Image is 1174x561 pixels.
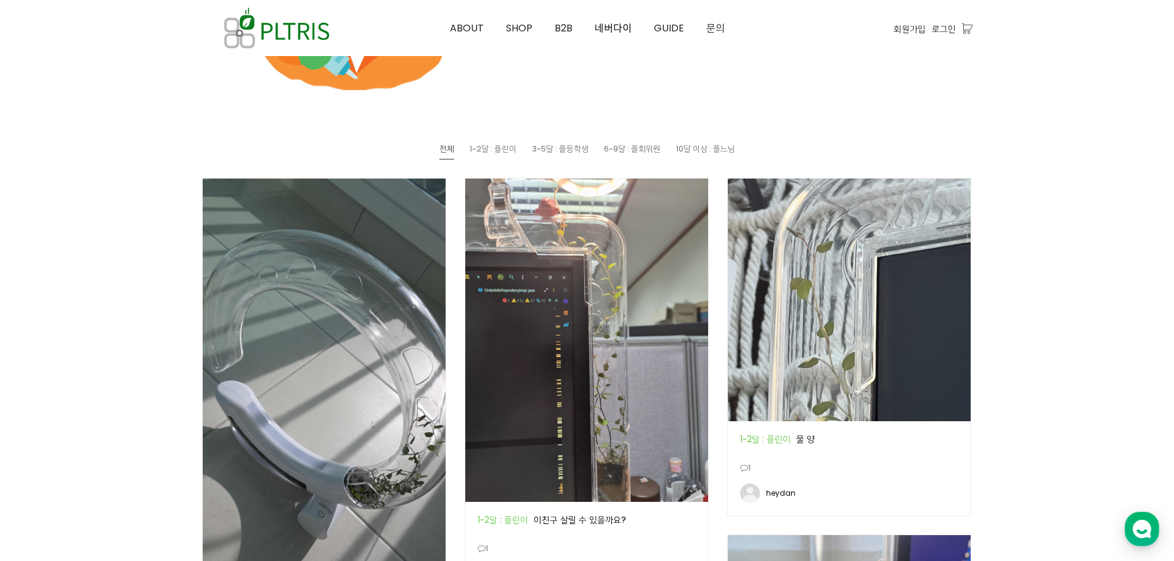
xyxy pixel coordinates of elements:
span: ABOUT [450,21,484,35]
a: ABOUT [439,1,495,56]
div: heydan [766,489,796,498]
span: GUIDE [654,21,684,35]
a: 6~9달 : 플회위원 [604,143,661,159]
a: 1~2달 : 플린이 [478,514,534,526]
a: 1~2달 : 플린이 [470,143,516,159]
a: 네버다이 [584,1,643,56]
a: 전체 [439,143,454,159]
a: SHOP [495,1,544,56]
span: 문의 [706,21,725,35]
span: 설정 [190,409,205,419]
span: B2B [555,21,573,35]
span: 6~9달 : 플회위원 [604,143,661,155]
a: 대화 [81,390,159,421]
span: 3~5달 : 플등학생 [532,143,589,155]
a: 3~5달 : 플등학생 [532,143,589,159]
a: 설정 [159,390,237,421]
span: 1~2달 : 플린이 [470,143,516,155]
span: 대화 [113,410,128,419]
small: 1 [740,462,751,483]
a: 회원가입 [894,22,926,36]
a: B2B [544,1,584,56]
a: GUIDE [643,1,695,56]
a: 로그인 [932,22,956,36]
span: 네버다이 [595,21,632,35]
a: 1~2달 : 플린이 [740,433,796,445]
a: 10달 이상 : 플느님 [676,143,735,159]
span: 전체 [439,143,454,155]
span: SHOP [506,21,532,35]
a: 홈 [4,390,81,421]
span: 홈 [39,409,46,419]
em: 1~2달 : 플린이 [740,433,794,445]
div: 물 양 [740,434,958,445]
em: 1~2달 : 플린이 [478,514,531,526]
span: 10달 이상 : 플느님 [676,143,735,155]
div: 이친구 살릴 수 있을까요? [478,514,696,525]
a: 문의 [695,1,736,56]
